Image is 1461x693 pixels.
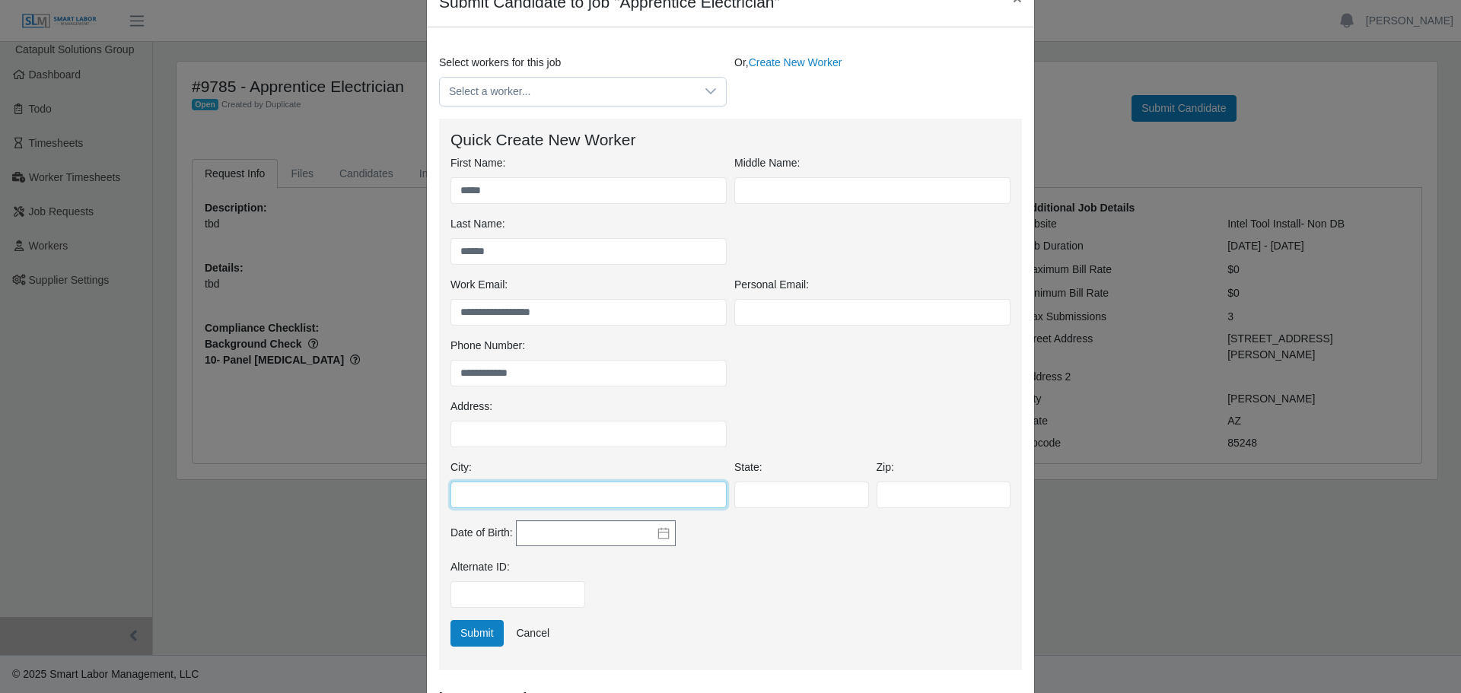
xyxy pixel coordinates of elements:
h4: Quick Create New Worker [450,130,1011,149]
button: Submit [450,620,504,647]
span: Select a worker... [440,78,695,106]
label: Personal Email: [734,277,809,293]
label: City: [450,459,472,475]
label: Date of Birth: [450,525,513,541]
a: Create New Worker [749,56,842,68]
label: Address: [450,399,492,415]
label: Zip: [877,459,894,475]
label: State: [734,459,762,475]
label: Last Name: [450,216,505,232]
label: First Name: [450,155,505,171]
body: Rich Text Area. Press ALT-0 for help. [12,12,568,29]
label: Middle Name: [734,155,800,171]
label: Phone Number: [450,338,525,354]
div: Or, [730,55,1026,106]
label: Alternate ID: [450,559,510,575]
label: Select workers for this job [439,55,561,71]
label: Work Email: [450,277,508,293]
a: Cancel [506,620,559,647]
